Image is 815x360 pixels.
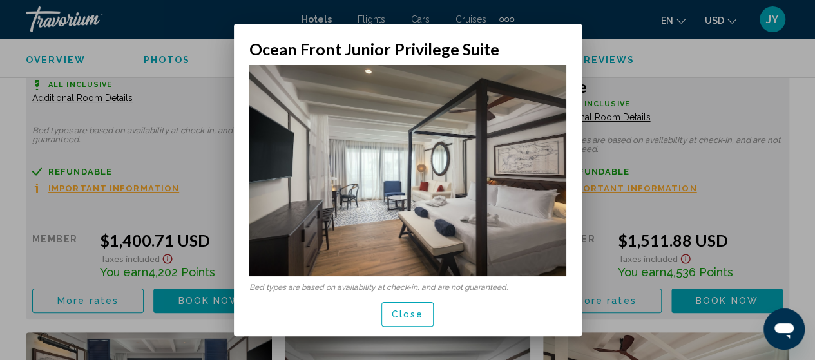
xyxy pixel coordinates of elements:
img: 2d74455e-1567-4c54-88e5-c3a2d283e946.jpeg [249,65,566,276]
h2: Ocean Front Junior Privilege Suite [249,39,566,59]
button: Close [381,302,434,326]
span: Close [392,310,424,320]
iframe: Button to launch messaging window [763,308,805,350]
p: Bed types are based on availability at check-in, and are not guaranteed. [249,283,566,292]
